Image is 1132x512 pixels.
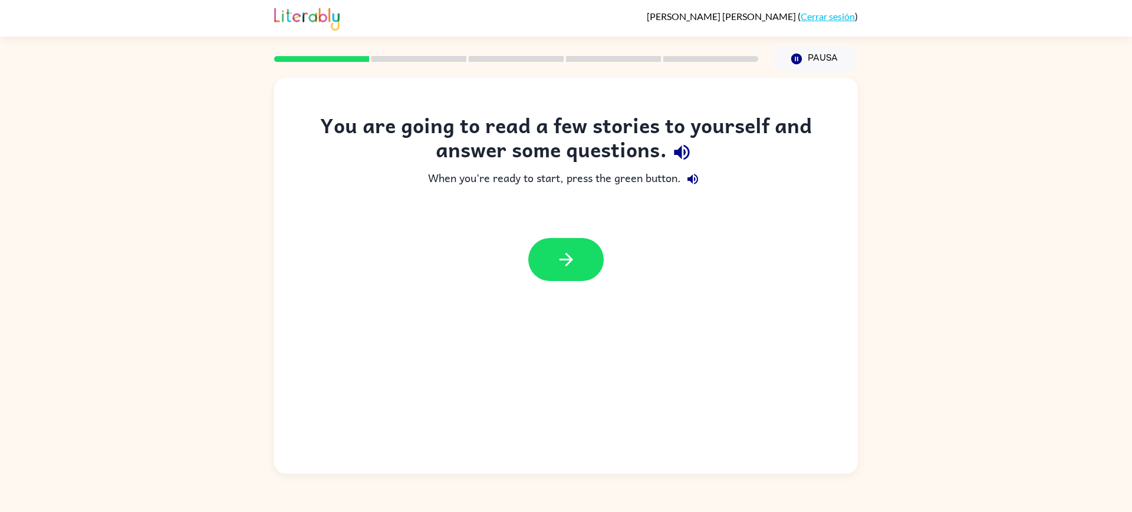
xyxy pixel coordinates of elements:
span: [PERSON_NAME] [PERSON_NAME] [647,11,798,22]
button: Pausa [772,45,858,72]
div: ( ) [647,11,858,22]
img: Literably [274,5,340,31]
div: When you're ready to start, press the green button. [298,167,834,191]
div: You are going to read a few stories to yourself and answer some questions. [298,113,834,167]
a: Cerrar sesión [801,11,855,22]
